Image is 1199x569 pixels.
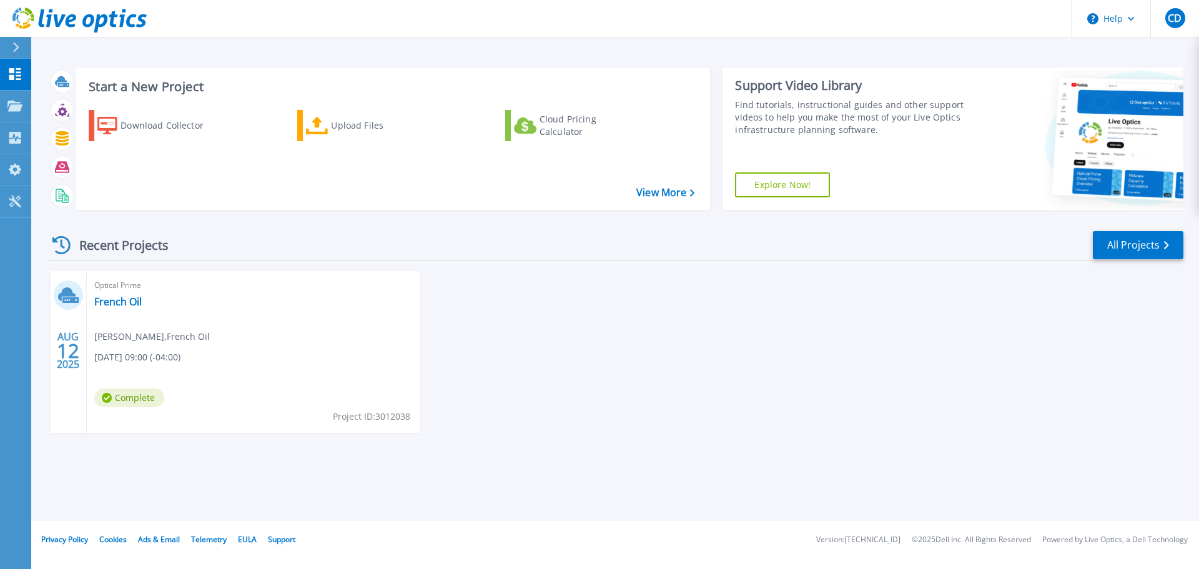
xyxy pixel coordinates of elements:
span: Optical Prime [94,279,412,292]
span: 12 [57,345,79,356]
span: Complete [94,388,164,407]
a: Support [268,534,295,545]
a: View More [636,187,694,199]
h3: Start a New Project [89,80,694,94]
a: Privacy Policy [41,534,88,545]
a: Ads & Email [138,534,180,545]
li: © 2025 Dell Inc. All Rights Reserved [912,536,1031,544]
a: Cloud Pricing Calculator [505,110,644,141]
a: EULA [238,534,257,545]
li: Version: [TECHNICAL_ID] [816,536,900,544]
div: AUG 2025 [56,328,80,374]
a: Telemetry [191,534,227,545]
span: CD [1168,13,1182,23]
span: [PERSON_NAME] , French Oil [94,330,210,344]
div: Support Video Library [735,77,970,94]
div: Download Collector [121,113,220,138]
div: Cloud Pricing Calculator [540,113,639,138]
div: Upload Files [331,113,431,138]
span: [DATE] 09:00 (-04:00) [94,350,180,364]
div: Recent Projects [48,230,185,260]
a: Upload Files [297,110,437,141]
a: Cookies [99,534,127,545]
span: Project ID: 3012038 [333,410,410,423]
a: Download Collector [89,110,228,141]
a: French Oil [94,295,142,308]
div: Find tutorials, instructional guides and other support videos to help you make the most of your L... [735,99,970,136]
a: All Projects [1093,231,1183,259]
li: Powered by Live Optics, a Dell Technology [1042,536,1188,544]
a: Explore Now! [735,172,830,197]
